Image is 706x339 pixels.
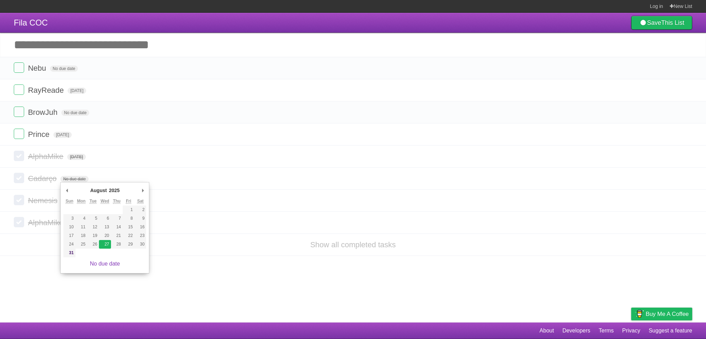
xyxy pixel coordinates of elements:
[28,196,59,205] span: Nemesis
[28,152,65,161] span: AlphaMike
[90,261,120,267] a: No due date
[631,308,692,320] a: Buy me a coffee
[61,110,89,116] span: No due date
[28,174,58,183] span: Cadarço
[111,231,123,240] button: 21
[101,199,109,204] abbr: Wednesday
[646,308,689,320] span: Buy me a coffee
[99,231,111,240] button: 20
[123,240,134,249] button: 29
[661,19,684,26] b: This List
[134,240,146,249] button: 30
[14,129,24,139] label: Done
[75,231,87,240] button: 18
[599,324,614,337] a: Terms
[126,199,131,204] abbr: Friday
[310,240,396,249] a: Show all completed tasks
[14,195,24,205] label: Done
[87,231,99,240] button: 19
[60,176,88,182] span: No due date
[539,324,554,337] a: About
[108,185,121,196] div: 2025
[111,240,123,249] button: 28
[134,214,146,223] button: 9
[63,231,75,240] button: 17
[65,199,73,204] abbr: Sunday
[63,249,75,257] button: 31
[75,240,87,249] button: 25
[77,199,85,204] abbr: Monday
[139,185,146,196] button: Next Month
[111,223,123,231] button: 14
[99,223,111,231] button: 13
[14,151,24,161] label: Done
[87,214,99,223] button: 5
[28,108,59,117] span: BrowJuh
[63,240,75,249] button: 24
[123,231,134,240] button: 22
[63,214,75,223] button: 3
[14,18,48,27] span: Fila COC
[123,223,134,231] button: 15
[28,130,51,139] span: Prince
[14,62,24,73] label: Done
[87,223,99,231] button: 12
[635,308,644,320] img: Buy me a coffee
[14,107,24,117] label: Done
[50,66,78,72] span: No due date
[137,199,144,204] abbr: Saturday
[63,223,75,231] button: 10
[63,185,70,196] button: Previous Month
[622,324,640,337] a: Privacy
[134,231,146,240] button: 23
[123,206,134,214] button: 1
[14,217,24,227] label: Done
[75,223,87,231] button: 11
[134,223,146,231] button: 16
[99,240,111,249] button: 27
[28,86,65,94] span: RayReade
[28,218,65,227] span: AlphaMike
[14,84,24,95] label: Done
[87,240,99,249] button: 26
[113,199,121,204] abbr: Thursday
[75,214,87,223] button: 4
[14,173,24,183] label: Done
[53,132,72,138] span: [DATE]
[89,185,108,196] div: August
[649,324,692,337] a: Suggest a feature
[28,64,48,72] span: Nebu
[99,214,111,223] button: 6
[68,88,86,94] span: [DATE]
[111,214,123,223] button: 7
[134,206,146,214] button: 2
[562,324,590,337] a: Developers
[90,199,97,204] abbr: Tuesday
[67,154,86,160] span: [DATE]
[631,16,692,30] a: SaveThis List
[123,214,134,223] button: 8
